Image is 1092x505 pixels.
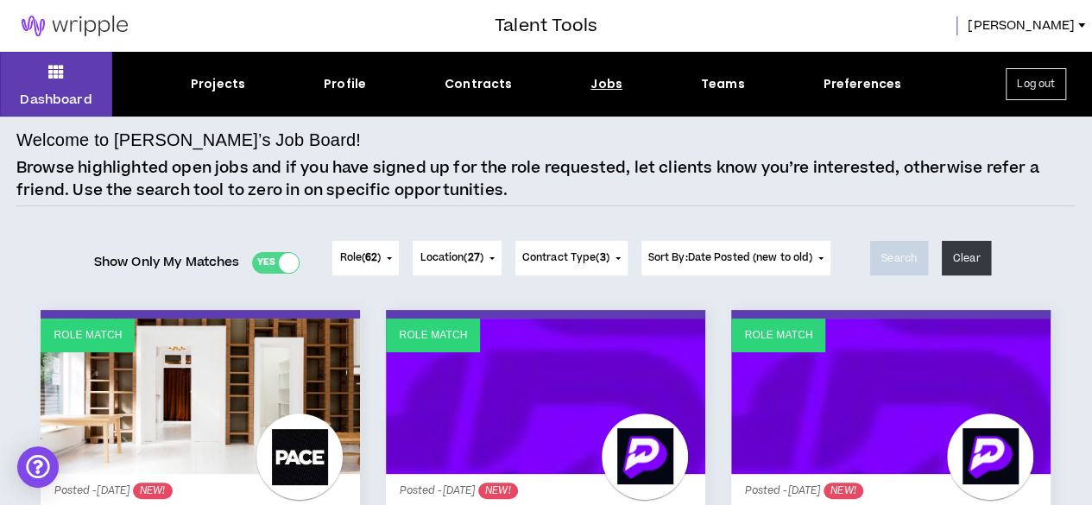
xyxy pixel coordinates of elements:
button: Location(27) [413,241,501,275]
span: Contract Type ( ) [522,250,609,266]
sup: NEW! [478,483,517,499]
button: Search [870,241,928,275]
h3: Talent Tools [495,13,597,39]
p: Posted - [DATE] [744,483,1038,499]
span: 3 [599,250,605,265]
p: Browse highlighted open jobs and if you have signed up for the role requested, let clients know y... [16,157,1076,201]
button: Role(62) [332,241,399,275]
sup: NEW! [824,483,862,499]
button: Contract Type(3) [515,241,628,275]
button: Log out [1006,68,1066,100]
a: Role Match [731,319,1051,474]
p: Role Match [399,327,467,344]
p: Posted - [DATE] [54,483,347,499]
span: 62 [365,250,377,265]
div: Open Intercom Messenger [17,446,59,488]
div: Projects [191,75,245,93]
a: Role Match [386,319,705,474]
p: Role Match [744,327,812,344]
div: Preferences [823,75,901,93]
div: Profile [324,75,366,93]
div: Teams [701,75,745,93]
span: 27 [467,250,479,265]
span: Show Only My Matches [94,249,240,275]
button: Clear [942,241,992,275]
button: Sort By:Date Posted (new to old) [641,241,831,275]
p: Role Match [54,327,122,344]
span: Sort By: Date Posted (new to old) [648,250,813,265]
span: [PERSON_NAME] [968,16,1075,35]
span: Location ( ) [420,250,483,266]
h4: Welcome to [PERSON_NAME]’s Job Board! [16,127,361,153]
p: Posted - [DATE] [399,483,692,499]
a: Role Match [41,319,360,474]
p: Dashboard [20,91,92,109]
sup: NEW! [133,483,172,499]
span: Role ( ) [339,250,381,266]
div: Contracts [445,75,512,93]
